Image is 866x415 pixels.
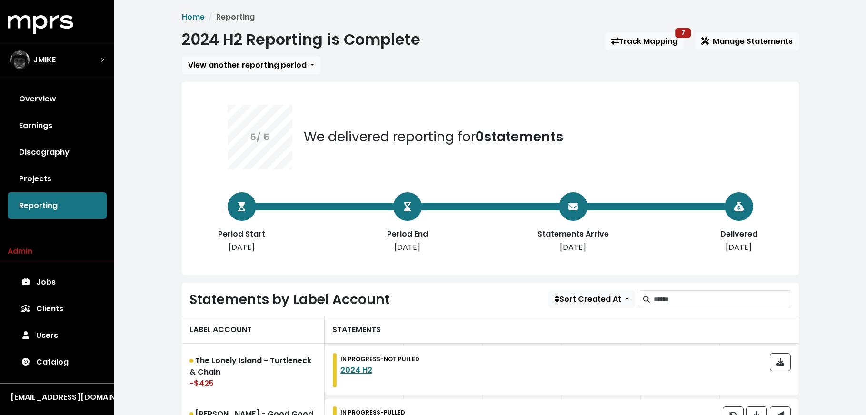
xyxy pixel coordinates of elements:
[8,296,107,322] a: Clients
[182,344,325,397] a: The Lonely Island - Turtleneck & Chain-$425
[304,127,563,147] div: We delivered reporting for
[182,316,325,344] div: LABEL ACCOUNT
[8,269,107,296] a: Jobs
[8,166,107,192] a: Projects
[182,30,420,49] h1: 2024 H2 Reporting is Complete
[369,228,446,240] div: Period End
[701,36,793,47] span: Manage Statements
[535,242,611,253] div: [DATE]
[8,391,107,404] button: [EMAIL_ADDRESS][DOMAIN_NAME]
[189,378,317,389] div: -$425
[701,242,777,253] div: [DATE]
[204,228,280,240] div: Period Start
[10,50,30,69] img: The selected account / producer
[681,29,685,37] span: 7
[182,11,205,22] a: Home
[654,290,791,308] input: Search label accounts
[548,290,635,308] button: Sort:Created At
[182,56,320,74] button: View another reporting period
[8,86,107,112] a: Overview
[33,54,56,66] span: JMIKE
[476,128,563,146] b: 0 statements
[204,242,280,253] div: [DATE]
[8,322,107,349] a: Users
[10,392,104,403] div: [EMAIL_ADDRESS][DOMAIN_NAME]
[205,11,255,23] li: Reporting
[369,242,446,253] div: [DATE]
[8,139,107,166] a: Discography
[325,316,799,344] div: STATEMENTS
[695,32,799,50] button: Manage Statements
[188,59,307,70] span: View another reporting period
[8,19,73,30] a: mprs logo
[605,32,684,50] a: Track Mapping7
[182,11,799,23] nav: breadcrumb
[8,349,107,375] a: Catalog
[535,228,611,240] div: Statements Arrive
[8,112,107,139] a: Earnings
[555,294,621,305] span: Sort: Created At
[340,365,372,375] a: 2024 H2
[701,228,777,240] div: Delivered
[340,355,419,363] small: IN PROGRESS - NOT PULLED
[189,292,390,308] h2: Statements by Label Account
